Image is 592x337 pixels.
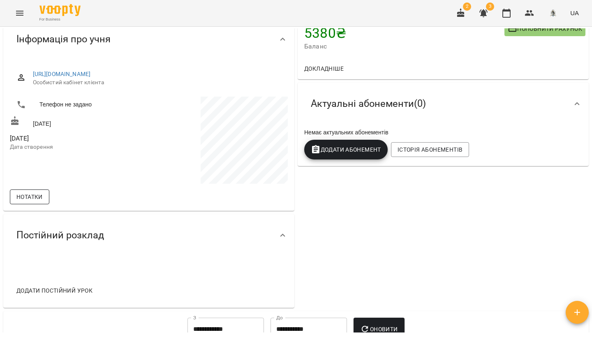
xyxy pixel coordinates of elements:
span: Докладніше [304,64,344,74]
span: Поповнити рахунок [508,24,582,34]
li: Телефон не задано [10,97,147,113]
span: Оновити [360,324,398,334]
span: Особистий кабінет клієнта [33,78,281,87]
button: Нотатки [10,189,49,204]
button: Поповнити рахунок [504,21,585,36]
div: Інформація про учня [3,18,294,60]
span: Постійний розклад [16,229,104,242]
span: Додати Абонемент [311,145,381,155]
button: Додати постійний урок [13,283,96,298]
button: Додати Абонемент [304,140,388,159]
button: Докладніше [301,61,347,76]
button: UA [567,5,582,21]
span: Додати постійний урок [16,286,92,295]
img: Voopty Logo [39,4,81,16]
span: [DATE] [10,134,147,143]
span: Актуальні абонементи ( 0 ) [311,97,426,110]
p: Дата створення [10,143,147,151]
a: [URL][DOMAIN_NAME] [33,71,91,77]
div: Немає актуальних абонементів [303,127,584,138]
span: Інформація про учня [16,33,111,46]
span: Історія абонементів [398,145,462,155]
img: 8c829e5ebed639b137191ac75f1a07db.png [547,7,559,19]
h4: 5380 ₴ [304,25,504,42]
span: Баланс [304,42,504,51]
span: Нотатки [16,192,43,202]
button: Menu [10,3,30,23]
div: [DATE] [8,114,149,129]
div: Актуальні абонементи(0) [298,83,589,125]
button: Історія абонементів [391,142,469,157]
div: Постійний розклад [3,214,294,256]
span: For Business [39,17,81,22]
span: 2 [463,2,471,11]
span: UA [570,9,579,17]
span: 3 [486,2,494,11]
